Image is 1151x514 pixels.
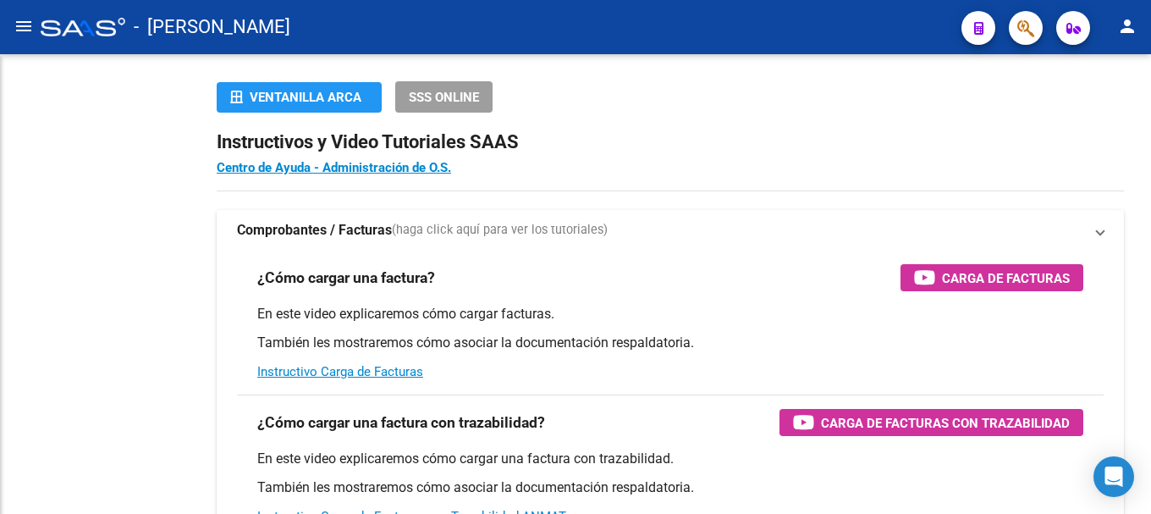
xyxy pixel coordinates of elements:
[409,90,479,105] span: SSS ONLINE
[14,16,34,36] mat-icon: menu
[217,160,451,175] a: Centro de Ayuda - Administración de O.S.
[217,126,1124,158] h2: Instructivos y Video Tutoriales SAAS
[257,478,1083,497] p: También les mostraremos cómo asociar la documentación respaldatoria.
[134,8,290,46] span: - [PERSON_NAME]
[237,221,392,240] strong: Comprobantes / Facturas
[1093,456,1134,497] div: Open Intercom Messenger
[257,364,423,379] a: Instructivo Carga de Facturas
[230,82,368,113] div: Ventanilla ARCA
[257,305,1083,323] p: En este video explicaremos cómo cargar facturas.
[821,412,1070,434] span: Carga de Facturas con Trazabilidad
[779,409,1083,436] button: Carga de Facturas con Trazabilidad
[257,450,1083,468] p: En este video explicaremos cómo cargar una factura con trazabilidad.
[1117,16,1137,36] mat-icon: person
[257,411,545,434] h3: ¿Cómo cargar una factura con trazabilidad?
[257,334,1083,352] p: También les mostraremos cómo asociar la documentación respaldatoria.
[217,82,382,113] button: Ventanilla ARCA
[942,268,1070,289] span: Carga de Facturas
[900,264,1083,291] button: Carga de Facturas
[257,266,435,290] h3: ¿Cómo cargar una factura?
[395,81,493,113] button: SSS ONLINE
[217,210,1124,251] mat-expansion-panel-header: Comprobantes / Facturas(haga click aquí para ver los tutoriales)
[392,221,608,240] span: (haga click aquí para ver los tutoriales)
